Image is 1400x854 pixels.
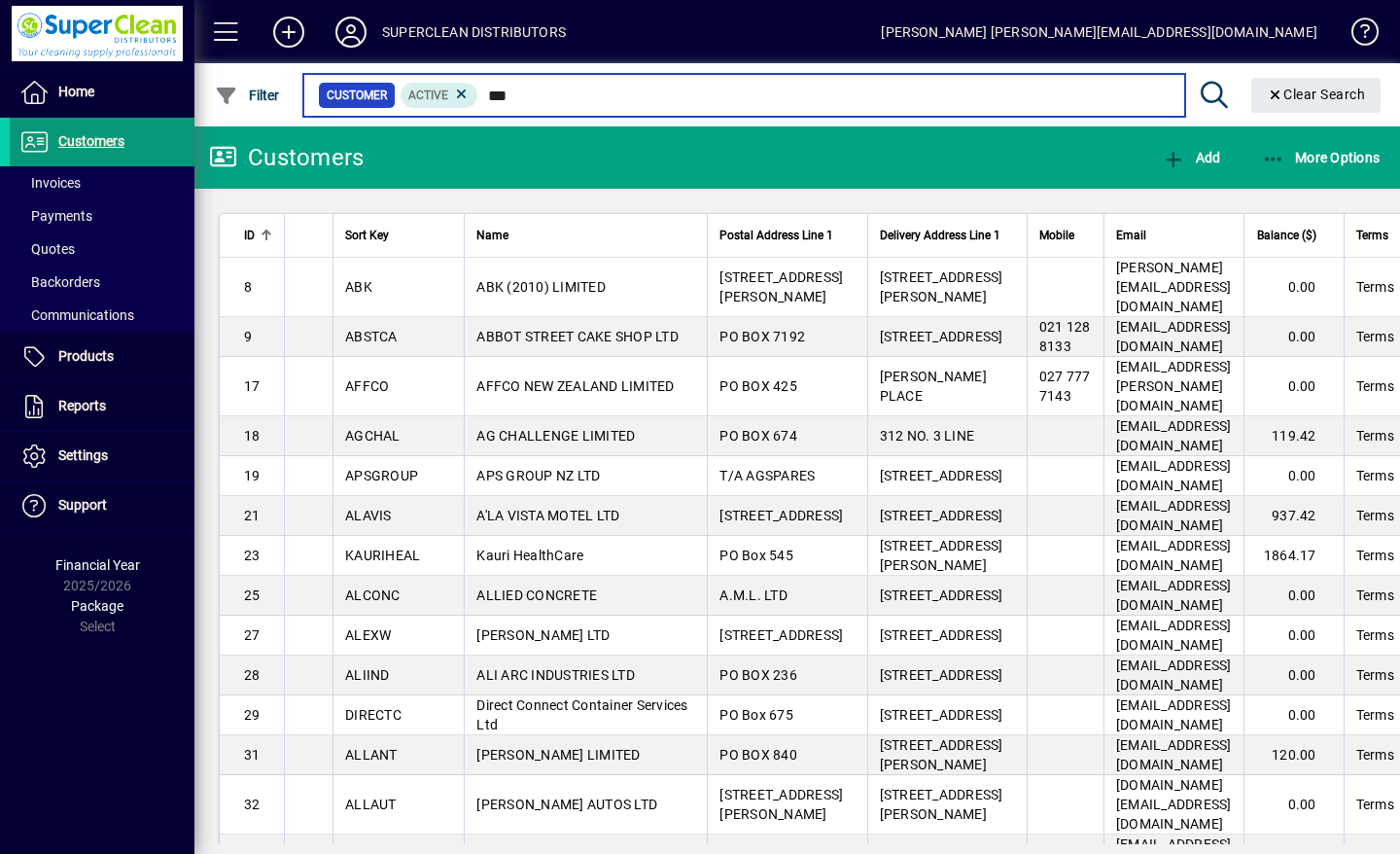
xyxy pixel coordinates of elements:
[719,587,787,603] span: A.M.L. LTD
[1356,376,1394,396] span: Terms
[345,548,420,563] span: KAURIHEAL
[1251,78,1382,113] button: Clear
[880,667,1003,683] span: [STREET_ADDRESS]
[19,241,75,257] span: Quotes
[1356,625,1394,645] span: Terms
[19,274,100,290] span: Backorders
[209,142,364,173] div: Customers
[1116,578,1232,613] span: [EMAIL_ADDRESS][DOMAIN_NAME]
[476,587,597,603] span: ALLIED CONCRETE
[1243,456,1344,496] td: 0.00
[880,508,1003,523] span: [STREET_ADDRESS]
[345,667,390,683] span: ALIIND
[58,348,114,364] span: Products
[1243,496,1344,536] td: 937.42
[476,548,583,563] span: Kauri HealthCare
[327,86,387,105] span: Customer
[476,508,619,523] span: A'LA VISTA MOTEL LTD
[1116,418,1232,453] span: [EMAIL_ADDRESS][DOMAIN_NAME]
[1243,357,1344,416] td: 0.00
[1262,150,1381,165] span: More Options
[55,557,140,573] span: Financial Year
[1116,618,1232,653] span: [EMAIL_ADDRESS][DOMAIN_NAME]
[719,269,843,304] span: [STREET_ADDRESS][PERSON_NAME]
[1243,317,1344,357] td: 0.00
[719,428,797,444] span: PO BOX 674
[345,468,418,483] span: APSGROUP
[880,329,1003,344] span: [STREET_ADDRESS]
[1356,745,1394,765] span: Terms
[880,428,975,444] span: 312 NO. 3 LINE
[1116,225,1146,246] span: Email
[1116,319,1232,354] span: [EMAIL_ADDRESS][DOMAIN_NAME]
[19,208,92,224] span: Payments
[320,15,382,50] button: Profile
[880,468,1003,483] span: [STREET_ADDRESS]
[71,598,123,614] span: Package
[719,707,793,723] span: PO Box 675
[1243,576,1344,616] td: 0.00
[881,17,1317,48] div: [PERSON_NAME] [PERSON_NAME][EMAIL_ADDRESS][DOMAIN_NAME]
[244,378,261,394] span: 17
[1116,697,1232,732] span: [EMAIL_ADDRESS][DOMAIN_NAME]
[10,266,194,299] a: Backorders
[244,548,261,563] span: 23
[1157,140,1225,175] button: Add
[244,508,261,523] span: 21
[1356,466,1394,485] span: Terms
[345,378,389,394] span: AFFCO
[345,627,391,643] span: ALEXW
[880,225,1000,246] span: Delivery Address Line 1
[1243,416,1344,456] td: 119.42
[1337,4,1376,67] a: Knowledge Base
[10,333,194,381] a: Products
[19,307,134,323] span: Communications
[476,428,635,444] span: AG CHALLENGE LIMITED
[1243,616,1344,656] td: 0.00
[1356,277,1394,297] span: Terms
[1243,536,1344,576] td: 1864.17
[476,797,657,812] span: [PERSON_NAME] AUTOS LTD
[244,797,261,812] span: 32
[1243,735,1344,775] td: 120.00
[476,747,640,763] span: [PERSON_NAME] LIMITED
[210,78,285,113] button: Filter
[476,627,610,643] span: [PERSON_NAME] LTD
[476,378,674,394] span: AFFCO NEW ZEALAND LIMITED
[345,508,392,523] span: ALAVIS
[19,175,81,191] span: Invoices
[10,68,194,117] a: Home
[215,88,280,103] span: Filter
[1116,359,1232,413] span: [EMAIL_ADDRESS][PERSON_NAME][DOMAIN_NAME]
[345,747,398,763] span: ALLANT
[880,787,1003,822] span: [STREET_ADDRESS][PERSON_NAME]
[10,432,194,480] a: Settings
[476,667,635,683] span: ALI ARC INDUSTRIES LTD
[1243,258,1344,317] td: 0.00
[1116,737,1232,772] span: [EMAIL_ADDRESS][DOMAIN_NAME]
[345,707,402,723] span: DIRECTC
[1039,369,1091,404] span: 027 777 7143
[1356,546,1394,565] span: Terms
[345,279,372,295] span: ABK
[719,378,797,394] span: PO BOX 425
[719,747,797,763] span: PO BOX 840
[1356,506,1394,525] span: Terms
[1356,426,1394,445] span: Terms
[476,225,508,246] span: Name
[408,89,448,102] span: Active
[719,787,843,822] span: [STREET_ADDRESS][PERSON_NAME]
[880,707,1003,723] span: [STREET_ADDRESS]
[10,382,194,431] a: Reports
[880,737,1003,772] span: [STREET_ADDRESS][PERSON_NAME]
[244,428,261,444] span: 18
[345,797,397,812] span: ALLAUT
[1116,658,1232,693] span: [EMAIL_ADDRESS][DOMAIN_NAME]
[476,329,679,344] span: ABBOT STREET CAKE SHOP LTD
[1356,795,1394,814] span: Terms
[58,497,107,513] span: Support
[58,133,124,149] span: Customers
[719,548,793,563] span: PO Box 545
[719,225,833,246] span: Postal Address Line 1
[1356,665,1394,685] span: Terms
